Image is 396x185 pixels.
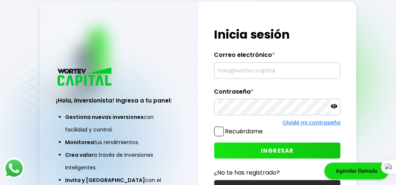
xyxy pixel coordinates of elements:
div: Agendar llamada [325,163,389,179]
span: Invita y [GEOGRAPHIC_DATA] [65,176,145,184]
span: INGRESAR [261,147,294,155]
label: Correo electrónico [214,51,341,62]
label: Contraseña [214,88,341,99]
input: hola@wortev.capital [218,63,338,78]
span: Monitorea [65,139,94,146]
a: Olvidé mi contraseña [282,119,340,126]
span: Gestiona nuevas inversiones [65,113,144,121]
li: con facilidad y control. [65,111,173,136]
label: Recuérdame [225,127,263,136]
li: tus rendimientos. [65,136,173,149]
img: logos_whatsapp-icon.242b2217.svg [4,158,24,179]
p: ¿No te has registrado? [214,168,341,177]
h1: Inicia sesión [214,26,341,43]
button: INGRESAR [214,143,341,159]
li: a través de inversiones inteligentes. [65,149,173,174]
h3: ¡Hola, inversionista! Ingresa a tu panel: [56,96,182,105]
span: Crea valor [65,151,94,159]
img: logo_wortev_capital [56,66,114,88]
